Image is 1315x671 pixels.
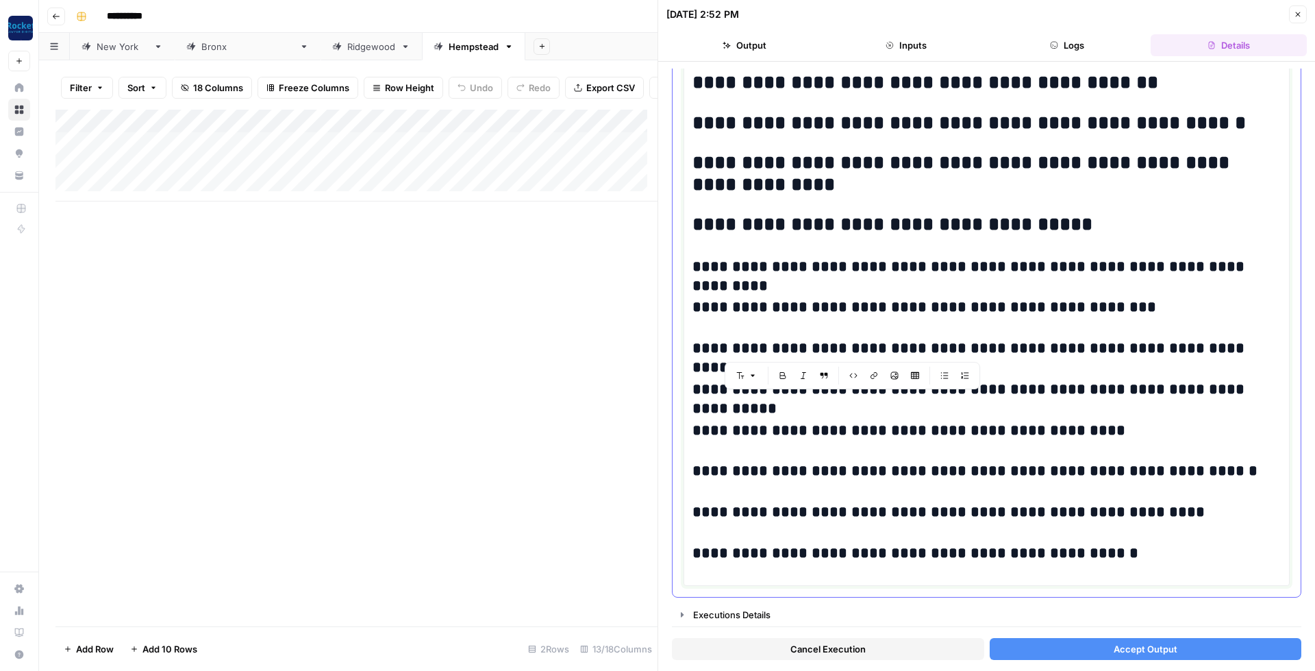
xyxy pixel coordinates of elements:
span: Export CSV [586,81,635,95]
span: Add Row [76,642,114,656]
span: Cancel Execution [790,642,866,656]
span: Freeze Columns [279,81,349,95]
span: Undo [470,81,493,95]
a: Settings [8,578,30,600]
span: Redo [529,81,551,95]
a: Your Data [8,164,30,186]
a: Home [8,77,30,99]
button: Undo [449,77,502,99]
button: Workspace: Rocket Pilots [8,11,30,45]
div: 13/18 Columns [575,638,657,660]
a: Hempstead [422,33,525,60]
button: Logs [990,34,1146,56]
span: Row Height [385,81,434,95]
button: Add 10 Rows [122,638,205,660]
button: Freeze Columns [258,77,358,99]
span: 18 Columns [193,81,243,95]
button: Executions Details [673,604,1301,626]
a: Learning Hub [8,622,30,644]
span: Filter [70,81,92,95]
span: Accept Output [1114,642,1177,656]
div: Hempstead [449,40,499,53]
button: Redo [508,77,560,99]
a: Usage [8,600,30,622]
div: Ridgewood [347,40,395,53]
div: [DATE] 2:52 PM [666,8,739,21]
a: [GEOGRAPHIC_DATA] [175,33,321,60]
span: Sort [127,81,145,95]
button: Inputs [828,34,984,56]
button: Output [666,34,823,56]
div: [US_STATE] [97,40,148,53]
button: Accept Output [990,638,1302,660]
span: Add 10 Rows [142,642,197,656]
a: Ridgewood [321,33,422,60]
a: Browse [8,99,30,121]
button: 18 Columns [172,77,252,99]
div: 2 Rows [523,638,575,660]
img: Rocket Pilots Logo [8,16,33,40]
button: Filter [61,77,113,99]
button: Help + Support [8,644,30,666]
div: Executions Details [693,608,1292,622]
button: Cancel Execution [672,638,984,660]
a: Insights [8,121,30,143]
button: Sort [118,77,166,99]
button: Details [1151,34,1307,56]
a: Opportunities [8,143,30,164]
button: Add Row [55,638,122,660]
button: Export CSV [565,77,644,99]
div: [GEOGRAPHIC_DATA] [201,40,294,53]
button: Row Height [364,77,443,99]
a: [US_STATE] [70,33,175,60]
